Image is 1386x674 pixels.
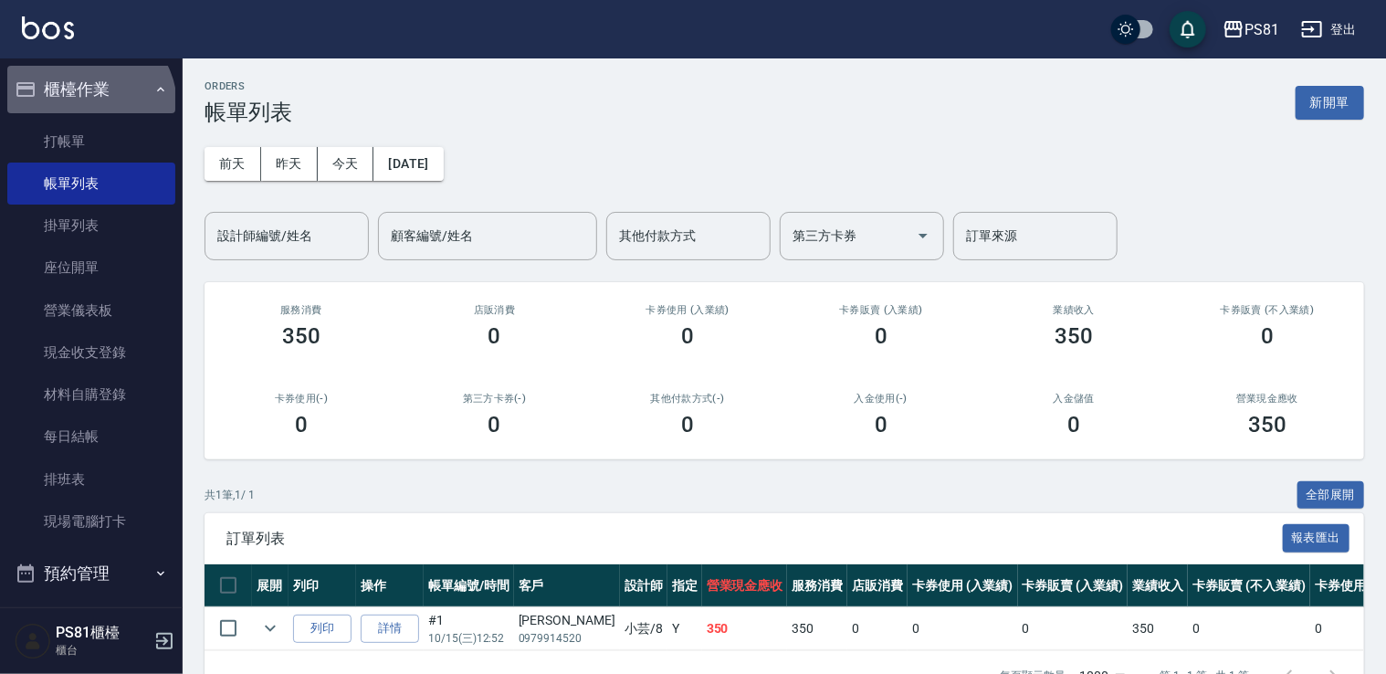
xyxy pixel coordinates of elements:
button: Open [908,221,938,250]
th: 客戶 [514,564,620,607]
h3: 350 [1248,412,1286,437]
h3: 服務消費 [226,304,376,316]
h3: 0 [875,412,887,437]
h2: 卡券使用(-) [226,393,376,405]
h3: 350 [1055,323,1094,349]
td: 350 [702,607,788,650]
h3: 0 [295,412,308,437]
h2: 其他付款方式(-) [613,393,762,405]
a: 詳情 [361,615,419,643]
a: 現金收支登錄 [7,332,175,374]
img: Logo [22,16,74,39]
th: 操作 [356,564,424,607]
td: Y [667,607,702,650]
th: 卡券販賣 (入業績) [1018,564,1129,607]
h2: 業績收入 [1000,304,1150,316]
img: Person [15,623,51,659]
th: 營業現金應收 [702,564,788,607]
h3: 350 [282,323,320,349]
td: 0 [1018,607,1129,650]
th: 列印 [289,564,356,607]
a: 打帳單 [7,121,175,163]
a: 現場電腦打卡 [7,500,175,542]
p: 共 1 筆, 1 / 1 [205,487,255,503]
button: expand row [257,615,284,642]
button: PS81 [1215,11,1286,48]
th: 帳單編號/時間 [424,564,514,607]
a: 每日結帳 [7,416,175,458]
div: [PERSON_NAME] [519,611,615,630]
button: 登出 [1294,13,1364,47]
button: 昨天 [261,147,318,181]
th: 展開 [252,564,289,607]
th: 服務消費 [787,564,847,607]
th: 卡券使用 (入業績) [908,564,1018,607]
button: 櫃檯作業 [7,66,175,113]
a: 排班表 [7,458,175,500]
h5: PS81櫃檯 [56,624,149,642]
button: 今天 [318,147,374,181]
h2: ORDERS [205,80,292,92]
h2: 入金儲值 [1000,393,1150,405]
h3: 0 [488,412,501,437]
button: 前天 [205,147,261,181]
a: 營業儀表板 [7,290,175,332]
th: 店販消費 [847,564,908,607]
h2: 店販消費 [420,304,570,316]
h2: 營業現金應收 [1192,393,1342,405]
h2: 卡券使用 (入業績) [613,304,762,316]
a: 報表匯出 [1283,529,1350,546]
p: 10/15 (三) 12:52 [428,630,509,647]
td: 小芸 /8 [620,607,667,650]
td: #1 [424,607,514,650]
button: 列印 [293,615,352,643]
a: 帳單列表 [7,163,175,205]
h3: 0 [1067,412,1080,437]
a: 掛單列表 [7,205,175,247]
th: 設計師 [620,564,667,607]
td: 0 [908,607,1018,650]
p: 0979914520 [519,630,615,647]
td: 0 [1310,607,1385,650]
span: 訂單列表 [226,530,1283,548]
h3: 0 [681,323,694,349]
h3: 0 [1261,323,1274,349]
h2: 入金使用(-) [806,393,956,405]
h3: 帳單列表 [205,100,292,125]
td: 350 [1128,607,1188,650]
h2: 卡券販賣 (入業績) [806,304,956,316]
a: 新開單 [1296,93,1364,111]
td: 0 [847,607,908,650]
button: 全部展開 [1297,481,1365,510]
button: 報表及分析 [7,597,175,645]
p: 櫃台 [56,642,149,658]
a: 座位開單 [7,247,175,289]
button: save [1170,11,1206,47]
button: 報表匯出 [1283,524,1350,553]
h3: 0 [681,412,694,437]
h2: 第三方卡券(-) [420,393,570,405]
td: 350 [787,607,847,650]
td: 0 [1188,607,1310,650]
th: 業績收入 [1128,564,1188,607]
th: 卡券使用(-) [1310,564,1385,607]
h2: 卡券販賣 (不入業績) [1192,304,1342,316]
h3: 0 [875,323,887,349]
button: 新開單 [1296,86,1364,120]
button: 預約管理 [7,550,175,597]
th: 指定 [667,564,702,607]
button: [DATE] [373,147,443,181]
div: PS81 [1244,18,1279,41]
h3: 0 [488,323,501,349]
a: 材料自購登錄 [7,374,175,416]
th: 卡券販賣 (不入業績) [1188,564,1310,607]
